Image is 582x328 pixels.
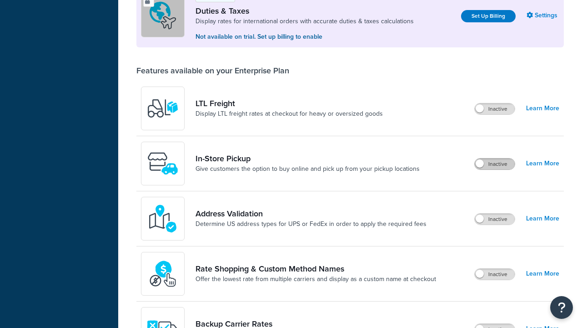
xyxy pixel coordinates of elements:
button: Open Resource Center [550,296,573,319]
a: Set Up Billing [461,10,516,22]
a: Give customers the option to buy online and pick up from your pickup locations [196,164,420,174]
img: wfgcfpwTIucLEAAAAASUVORK5CYII= [147,148,179,179]
div: Features available on your Enterprise Plan [136,66,289,76]
a: Learn More [526,157,559,170]
a: Display rates for international orders with accurate duties & taxes calculations [196,17,414,26]
a: Offer the lowest rate from multiple carriers and display as a custom name at checkout [196,275,436,284]
label: Inactive [475,269,515,280]
label: Inactive [475,214,515,225]
a: Display LTL freight rates at checkout for heavy or oversized goods [196,109,383,118]
a: Rate Shopping & Custom Method Names [196,264,436,274]
label: Inactive [475,159,515,169]
p: Not available on trial. Set up billing to enable [196,32,414,42]
img: y79ZsPf0fXUFUhFXDzUgf+ktZg5F2+ohG75+v3d2s1D9TjoU8PiyCIluIjV41seZevKCRuEjTPPOKHJsQcmKCXGdfprl3L4q7... [147,92,179,124]
label: Inactive [475,103,515,114]
a: Learn More [526,267,559,280]
a: Address Validation [196,209,426,219]
a: Settings [527,9,559,22]
a: Duties & Taxes [196,6,414,16]
a: Learn More [526,212,559,225]
a: Determine US address types for UPS or FedEx in order to apply the required fees [196,220,426,229]
a: Learn More [526,102,559,115]
a: In-Store Pickup [196,154,420,164]
img: kIG8fy0lQAAAABJRU5ErkJggg== [147,203,179,235]
img: icon-duo-feat-rate-shopping-ecdd8bed.png [147,258,179,290]
a: LTL Freight [196,98,383,108]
